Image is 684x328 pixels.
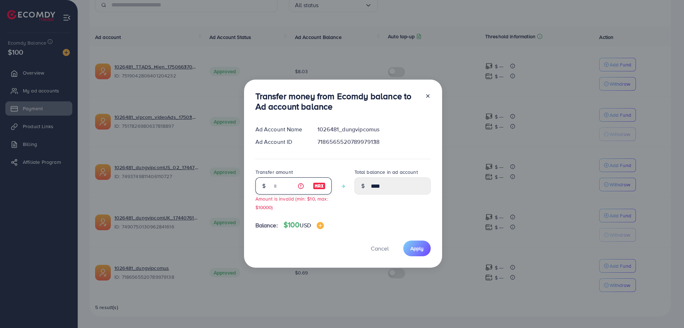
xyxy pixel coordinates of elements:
[317,222,324,229] img: image
[313,182,326,190] img: image
[312,125,436,133] div: 1026481_dungvipcomus
[410,245,424,252] span: Apply
[362,241,398,256] button: Cancel
[255,91,419,112] h3: Transfer money from Ecomdy balance to Ad account balance
[284,221,324,229] h4: $100
[354,168,418,176] label: Total balance in ad account
[250,125,312,133] div: Ad Account Name
[255,221,278,229] span: Balance:
[312,138,436,146] div: 7186565520789979138
[255,168,293,176] label: Transfer amount
[371,244,389,252] span: Cancel
[654,296,679,323] iframe: Chat
[403,241,431,256] button: Apply
[250,138,312,146] div: Ad Account ID
[300,221,311,229] span: USD
[255,195,328,210] small: Amount is invalid (min: $10, max: $10000)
